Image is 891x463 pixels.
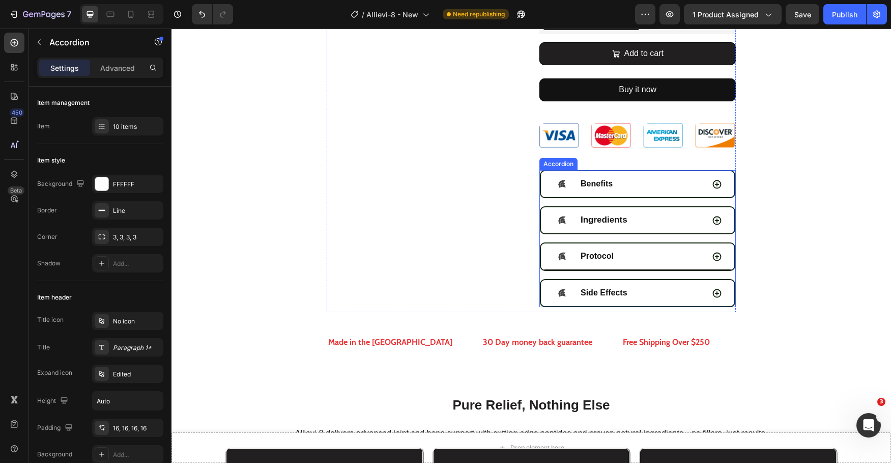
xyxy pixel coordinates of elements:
[10,108,24,117] div: 450
[93,392,163,410] input: Auto
[37,177,87,191] div: Background
[339,415,393,423] div: Drop element here
[113,370,161,379] div: Edited
[368,14,564,37] button: Add to cart
[100,63,135,73] p: Advanced
[409,221,442,235] p: Protocol
[37,206,57,215] div: Border
[368,50,564,73] button: Buy it now
[113,259,161,268] div: Add...
[693,9,759,20] span: 1 product assigned
[113,180,161,189] div: FFFFFF
[171,29,891,463] iframe: Design area
[37,368,72,377] div: Expand icon
[50,63,79,73] p: Settings
[157,307,281,321] p: Made in the [GEOGRAPHIC_DATA]
[113,450,161,459] div: Add...
[37,394,70,408] div: Height
[409,186,456,196] span: Ingredients
[37,450,72,459] div: Background
[113,343,161,352] div: Paragraph 1*
[37,259,61,268] div: Shadow
[113,233,161,242] div: 3, 3, 3, 3
[366,9,418,20] span: Allievi-8 - New
[281,369,438,384] span: Pure Relief, Nothing Else
[67,8,71,20] p: 7
[684,4,782,24] button: 1 product assigned
[37,343,50,352] div: Title
[409,148,441,163] p: Benefits
[4,4,76,24] button: 7
[453,18,492,33] div: Add to cart
[192,4,233,24] div: Undo/Redo
[447,54,485,69] div: Buy it now
[37,156,65,165] div: Item style
[370,131,404,140] div: Accordion
[311,307,421,321] p: 30 Day money back guarantee
[113,206,161,215] div: Line
[8,186,24,195] div: Beta
[368,87,564,126] img: gempages_518850767277261840-067d170a-2def-4a35-9d08-f460948f34da.png
[856,413,881,438] iframe: Intercom live chat
[113,424,161,433] div: 16, 16, 16, 16
[823,4,866,24] button: Publish
[49,36,136,48] p: Accordion
[832,9,857,20] div: Publish
[37,293,72,302] div: Item header
[37,421,75,435] div: Padding
[451,307,538,321] p: Free Shipping Over $250
[362,9,364,20] span: /
[37,98,90,107] div: Item management
[877,398,885,406] span: 3
[409,257,456,272] p: Side Effects
[37,315,64,324] div: Title icon
[124,400,596,409] span: Allievi-8 delivers advanced joint and bone support with cutting-edge peptides and proven natural ...
[794,10,811,19] span: Save
[113,122,161,131] div: 10 items
[37,122,50,131] div: Item
[453,10,505,19] span: Need republishing
[113,317,161,326] div: No icon
[786,4,819,24] button: Save
[37,232,58,241] div: Corner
